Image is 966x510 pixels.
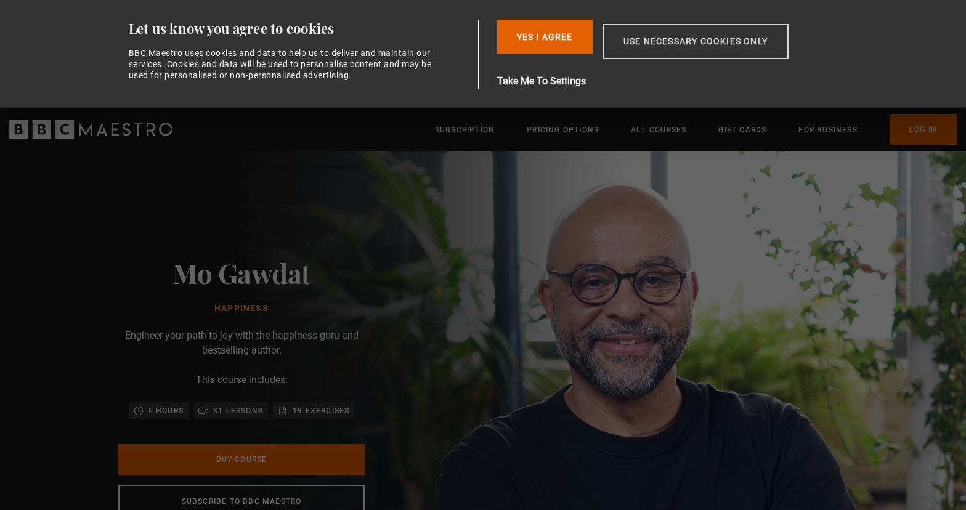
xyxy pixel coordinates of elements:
div: Let us know you agree to cookies [129,20,474,38]
a: Buy Course [118,444,365,475]
button: Yes I Agree [497,20,593,54]
h2: Mo Gawdat [172,257,310,288]
p: 31 lessons [213,405,263,417]
a: All Courses [631,124,686,136]
a: Subscription [435,124,495,136]
svg: BBC Maestro [9,120,172,139]
a: Pricing Options [527,124,599,136]
div: BBC Maestro uses cookies and data to help us to deliver and maintain our services. Cookies and da... [129,47,439,81]
p: 6 hours [148,405,184,417]
button: Use necessary cookies only [603,24,789,59]
a: For business [798,124,857,136]
h1: Happiness [172,304,310,314]
a: Gift Cards [718,124,766,136]
p: Engineer your path to joy with the happiness guru and bestselling author. [118,328,365,358]
p: This course includes: [196,373,288,387]
nav: Primary [435,114,957,145]
button: Take Me To Settings [497,74,847,89]
a: Log In [890,114,957,145]
p: 19 exercises [293,405,349,417]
